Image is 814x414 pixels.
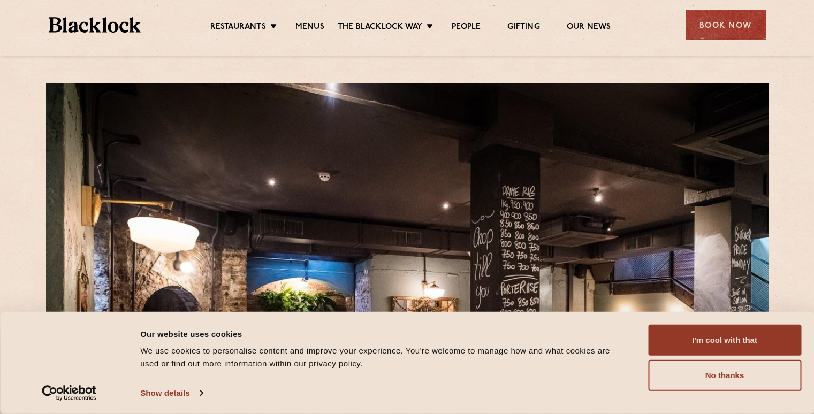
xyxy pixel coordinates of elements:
a: Usercentrics Cookiebot - opens in a new window [22,385,116,401]
img: BL_Textured_Logo-footer-cropped.svg [49,17,141,33]
a: Restaurants [210,22,266,34]
div: We use cookies to personalise content and improve your experience. You're welcome to manage how a... [140,344,624,370]
button: No thanks [648,360,801,391]
a: Show details [140,385,202,401]
button: I'm cool with that [648,325,801,356]
a: Gifting [507,22,539,34]
div: Book Now [686,10,766,40]
a: The Blacklock Way [338,22,422,34]
div: Our website uses cookies [140,327,624,340]
a: Menus [295,22,324,34]
a: People [452,22,481,34]
a: Our News [567,22,611,34]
